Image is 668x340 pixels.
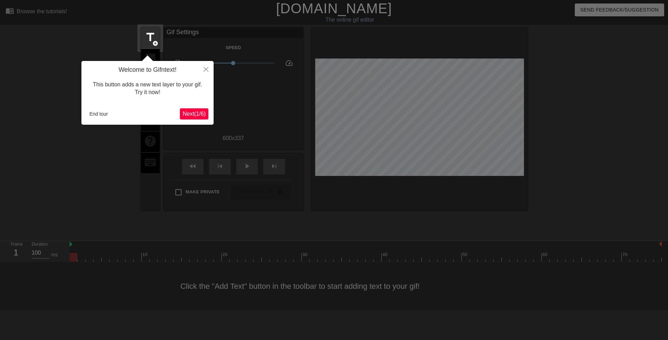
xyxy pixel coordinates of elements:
[87,109,111,119] button: End tour
[87,74,208,103] div: This button adds a new text layer to your gif. Try it now!
[180,108,208,119] button: Next
[198,61,214,77] button: Close
[183,111,206,117] span: Next ( 1 / 6 )
[87,66,208,74] h4: Welcome to Gifntext!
